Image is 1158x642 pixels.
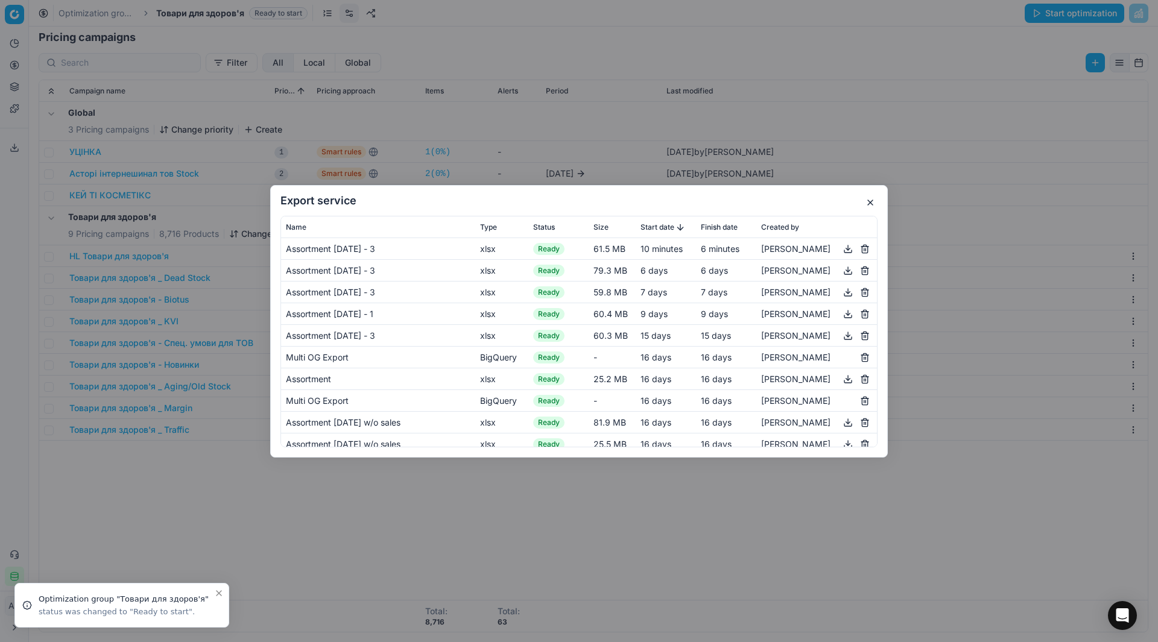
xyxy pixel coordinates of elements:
div: xlsx [480,264,524,276]
span: Ready [533,417,565,429]
div: BigQuery [480,351,524,363]
span: Ready [533,438,565,450]
span: Finish date [701,222,738,231]
span: Created by [761,222,799,231]
div: 79.3 MB [593,264,631,276]
div: xlsx [480,286,524,298]
div: xlsx [480,329,524,341]
span: 16 days [701,373,732,383]
span: 6 minutes [701,243,739,253]
span: Ready [533,243,565,255]
div: [PERSON_NAME] [761,350,872,364]
span: 15 days [701,330,731,340]
button: Sorted by Start date descending [674,221,686,233]
span: Size [593,222,609,231]
span: 16 days [701,438,732,448]
span: 9 days [641,308,668,318]
span: 16 days [701,417,732,427]
div: Assortment [DATE] - 3 [286,242,470,254]
span: Ready [533,395,565,407]
span: 15 days [641,330,671,340]
span: 16 days [701,395,732,405]
span: Name [286,222,306,231]
div: xlsx [480,438,524,450]
span: 16 days [701,351,732,362]
div: xlsx [480,373,524,385]
span: 16 days [641,438,671,448]
div: [PERSON_NAME] [761,241,872,256]
span: 16 days [641,373,671,383]
span: Ready [533,330,565,342]
div: 59.8 MB [593,286,631,298]
div: Assortment [DATE] w/o sales [286,416,470,428]
div: [PERSON_NAME] [761,285,872,299]
span: Ready [533,308,565,320]
div: Assortment [DATE] - 3 [286,264,470,276]
span: Ready [533,286,565,298]
h2: Export service [280,195,878,206]
div: Multi OG Export [286,394,470,406]
div: Assortment [DATE] - 1 [286,307,470,319]
div: BigQuery [480,394,524,406]
div: xlsx [480,242,524,254]
span: 6 days [641,265,668,275]
div: xlsx [480,307,524,319]
div: [PERSON_NAME] [761,371,872,386]
span: Type [480,222,497,231]
div: - [593,351,631,363]
div: Assortment [286,373,470,385]
span: 10 minutes [641,243,683,253]
span: Ready [533,265,565,277]
span: 7 days [641,286,667,297]
span: 16 days [641,351,671,362]
span: 9 days [701,308,728,318]
span: 16 days [641,417,671,427]
span: 16 days [641,395,671,405]
span: 7 days [701,286,727,297]
div: [PERSON_NAME] [761,436,872,451]
div: [PERSON_NAME] [761,328,872,342]
div: 61.5 MB [593,242,631,254]
div: xlsx [480,416,524,428]
div: Assortment [DATE] w/o sales [286,438,470,450]
div: 60.3 MB [593,329,631,341]
div: [PERSON_NAME] [761,306,872,321]
div: [PERSON_NAME] [761,393,872,408]
div: 60.4 MB [593,307,631,319]
span: Start date [641,222,674,231]
span: Ready [533,373,565,385]
span: Ready [533,351,565,363]
div: [PERSON_NAME] [761,415,872,429]
div: Assortment [DATE] - 3 [286,329,470,341]
div: 25.5 MB [593,438,631,450]
span: 6 days [701,265,728,275]
span: Status [533,222,555,231]
div: Multi OG Export [286,351,470,363]
div: 25.2 MB [593,373,631,385]
div: - [593,394,631,406]
div: Assortment [DATE] - 3 [286,286,470,298]
div: [PERSON_NAME] [761,263,872,277]
div: 81.9 MB [593,416,631,428]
